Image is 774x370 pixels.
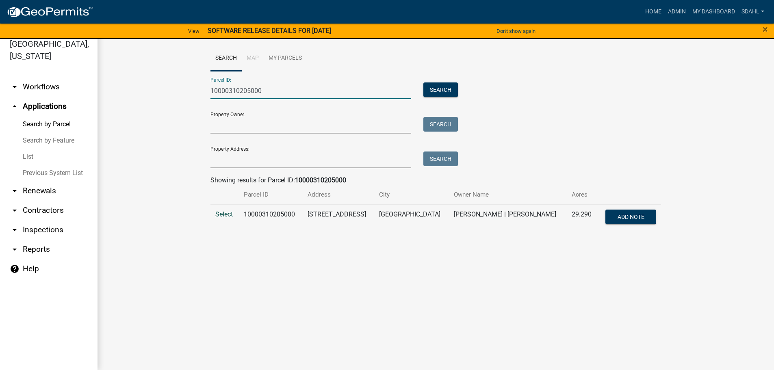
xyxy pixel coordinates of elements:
button: Search [423,151,458,166]
button: Don't show again [493,24,539,38]
button: Add Note [605,210,656,224]
td: [STREET_ADDRESS] [303,204,374,231]
i: arrow_drop_down [10,186,20,196]
a: Home [642,4,665,19]
i: help [10,264,20,274]
button: Search [423,82,458,97]
th: Address [303,185,374,204]
td: [GEOGRAPHIC_DATA] [374,204,449,231]
i: arrow_drop_down [10,206,20,215]
i: arrow_drop_up [10,102,20,111]
a: Admin [665,4,689,19]
th: Owner Name [449,185,567,204]
a: Select [215,210,233,218]
a: My Parcels [264,45,307,71]
strong: 10000310205000 [295,176,346,184]
div: Showing results for Parcel ID: [210,175,661,185]
a: sdahl [738,4,767,19]
i: arrow_drop_down [10,225,20,235]
i: arrow_drop_down [10,82,20,92]
th: City [374,185,449,204]
button: Close [763,24,768,34]
th: Parcel ID [239,185,303,204]
span: Add Note [618,213,644,220]
th: Acres [567,185,598,204]
a: My Dashboard [689,4,738,19]
strong: SOFTWARE RELEASE DETAILS FOR [DATE] [208,27,331,35]
a: Search [210,45,242,71]
i: arrow_drop_down [10,245,20,254]
span: × [763,24,768,35]
td: 10000310205000 [239,204,303,231]
a: View [185,24,203,38]
button: Search [423,117,458,132]
td: 29.290 [567,204,598,231]
td: [PERSON_NAME] | [PERSON_NAME] [449,204,567,231]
